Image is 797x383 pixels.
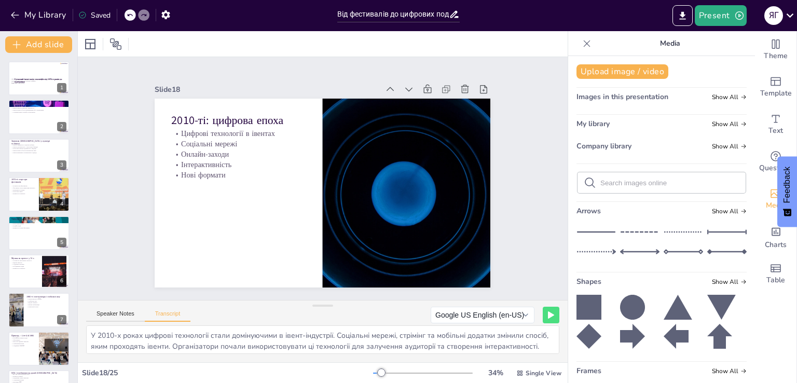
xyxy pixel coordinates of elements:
[600,179,739,187] input: Search images online
[766,275,785,286] span: Table
[11,265,39,267] p: Об'єднання людей
[576,64,668,79] button: Upload image / video
[755,106,796,143] div: Add text boxes
[57,353,66,363] div: 8
[57,238,66,247] div: 5
[760,88,792,99] span: Template
[26,302,66,304] p: Відомі артисти
[11,217,66,220] p: Приклад — [PERSON_NAME] і подібні події
[755,143,796,181] div: Get real-time input from your audience
[11,107,66,109] p: Івенти мають культурну значущість
[26,295,66,298] p: 1980-ті: поп-культура і глобальні шоу
[11,343,36,345] p: Глобальний вплив
[11,337,36,339] p: Live Aid як значна подія
[8,61,70,95] div: https://cdn.sendsteps.com/images/logo/sendsteps_logo_white.pnghttps://cdn.sendsteps.com/images/lo...
[755,255,796,293] div: Add a table
[712,208,747,215] span: Show all
[145,310,191,322] button: Transcript
[337,7,449,22] input: Insert title
[86,310,145,322] button: Speaker Notes
[8,100,70,134] div: https://cdn.sendsteps.com/images/logo/sendsteps_logo_white.pnghttps://cdn.sendsteps.com/images/lo...
[57,199,66,209] div: 4
[712,93,747,101] span: Show all
[11,223,66,225] p: Культурний вплив
[576,366,601,376] span: Frames
[11,373,66,375] p: MTV як революційний канал
[11,187,36,189] p: Фестивалі стали символами протесту
[766,200,786,211] span: Media
[782,167,792,203] span: Feedback
[172,112,306,128] p: 2010-ті: цифрова епоха
[11,375,66,377] p: Вплив на івенти
[57,160,66,170] div: 3
[595,31,745,56] p: Media
[777,156,797,227] button: Feedback - Show survey
[712,367,747,375] span: Show all
[11,257,39,260] p: Музика як протест у 70-х
[172,139,306,149] p: Соціальні мережі
[11,377,66,379] p: Підтримка нових артистів
[26,300,66,302] p: Глобальні шоу
[712,120,747,128] span: Show all
[109,38,122,50] span: Position
[11,185,36,187] p: Початок ери фестивалів
[8,293,70,327] div: 7
[11,381,66,383] p: Нагороди MTV
[26,304,66,306] p: Вплив глобалізації
[483,368,508,378] div: 34 %
[11,178,36,184] p: 1970-ті: старт ери фестивалів
[764,6,783,25] div: Я Г
[576,277,601,286] span: Shapes
[172,149,306,159] p: Онлайн-заходи
[11,149,51,152] p: Івенти можуть бути інструментом змін
[765,239,787,251] span: Charts
[11,227,66,229] p: Вплив на сучасні фестивалі
[11,140,51,145] p: Значення [DEMOGRAPHIC_DATA] у культурі та бізнесі
[11,147,51,149] p: Культурні івенти підтримують традиції
[672,5,693,26] button: Export to PowerPoint
[764,50,788,62] span: Theme
[576,206,601,216] span: Arrows
[11,82,66,84] p: Generated with [URL]
[768,125,783,136] span: Text
[11,345,36,347] p: Спадщина Live Aid
[712,278,747,285] span: Show all
[755,31,796,69] div: Change the overall theme
[11,152,51,154] p: Івенти вимагають стратегічного підходу
[11,144,51,146] p: Івенти зміцнюють соціальні зв'язки
[11,259,39,262] p: Музика як інструмент протесту
[57,83,66,92] div: 1
[755,69,796,106] div: Add ready made slides
[78,10,111,20] div: Saved
[11,219,66,221] p: [PERSON_NAME] як символ
[5,36,72,53] button: Add slide
[57,315,66,324] div: 7
[11,334,36,337] p: Приклад — Live Aid 1985
[8,177,70,211] div: https://cdn.sendsteps.com/images/logo/sendsteps_logo_white.pnghttps://cdn.sendsteps.com/images/lo...
[82,36,99,52] div: Layout
[11,221,66,223] p: Вплив на музику
[11,193,36,195] p: Вплив на сучасність
[155,85,378,94] div: Slide 18
[11,340,36,343] p: Виступи відомих артистів
[172,128,306,139] p: Цифрові технології в івентах
[11,105,66,107] p: Сучасні івенти використовують технології
[57,122,66,131] div: 2
[11,101,66,104] p: Вступ: що таке івент-захід
[8,216,70,250] div: https://cdn.sendsteps.com/images/logo/sendsteps_logo_white.pnghttps://cdn.sendsteps.com/images/lo...
[11,78,66,82] p: Презентація досліджує трансформацію івентів з 1970-х до сьогодні, акцентуючи на значенні, приклад...
[82,368,373,378] div: Slide 18 / 25
[11,103,66,105] p: Івент-захід має різні формати і цілі
[8,139,70,173] div: https://cdn.sendsteps.com/images/logo/sendsteps_logo_white.pnghttps://cdn.sendsteps.com/images/lo...
[86,325,559,354] textarea: У 2010-х роках цифрові технології стали домінуючими в івент-індустрії. Соціальні мережі, стрімінг...
[8,332,70,366] div: 8
[11,111,66,113] p: Успішний івент потребує планування
[8,7,71,23] button: My Library
[755,218,796,255] div: Add charts and graphs
[11,225,66,227] p: Подібні події
[11,191,36,193] p: Культурні зміни
[172,159,306,170] p: Інтерактивність
[57,276,66,285] div: 6
[576,119,610,129] span: My library
[576,141,631,151] span: Company library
